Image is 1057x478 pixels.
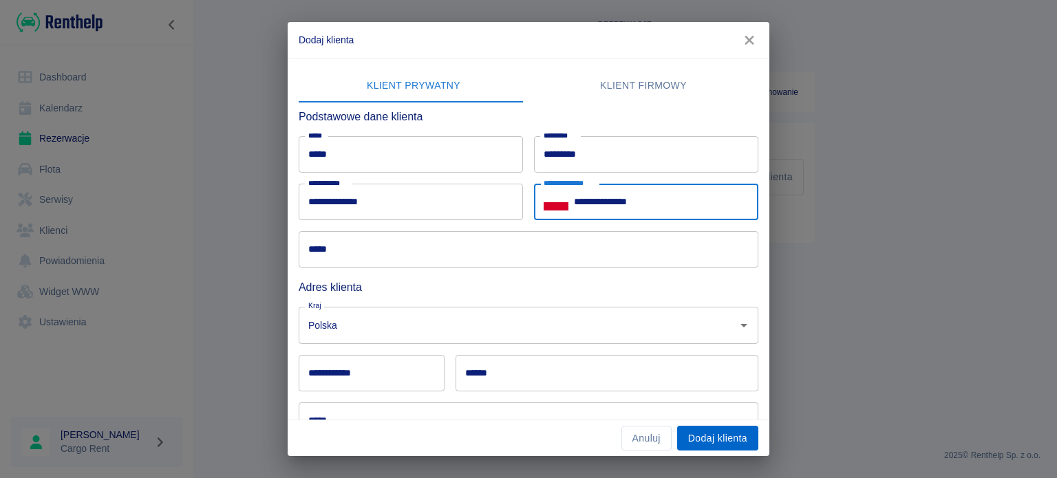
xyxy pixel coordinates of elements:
div: lab API tabs example [299,69,758,102]
h6: Adres klienta [299,279,758,296]
h2: Dodaj klienta [288,22,769,58]
button: Klient prywatny [299,69,528,102]
button: Klient firmowy [528,69,758,102]
button: Select country [544,192,568,213]
button: Otwórz [734,316,754,335]
button: Dodaj klienta [677,426,758,451]
h6: Podstawowe dane klienta [299,108,758,125]
label: Kraj [308,301,321,311]
button: Anuluj [621,426,672,451]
